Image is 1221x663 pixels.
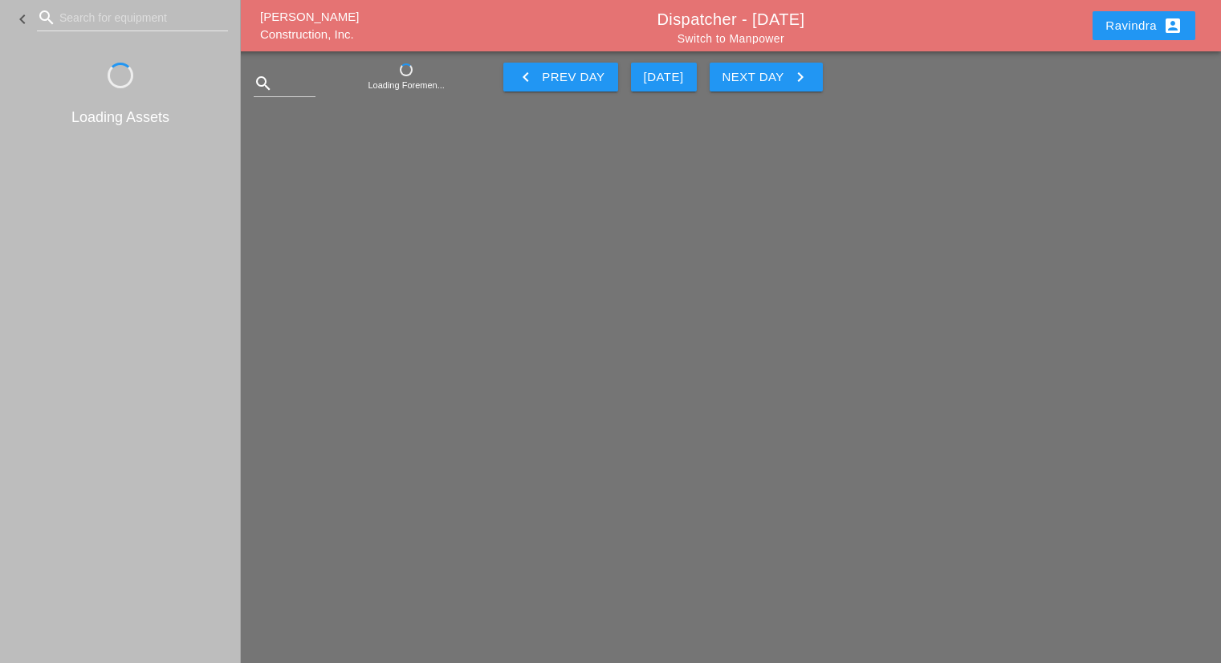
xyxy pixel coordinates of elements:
i: search [37,8,56,27]
input: Search for equipment [59,5,206,31]
div: Loading Assets [13,107,228,128]
i: keyboard_arrow_left [13,10,32,29]
button: Next Day [710,63,823,92]
a: Switch to Manpower [678,32,784,45]
a: Dispatcher - [DATE] [657,10,805,28]
i: keyboard_arrow_left [516,67,535,87]
div: Loading Foremen... [335,79,478,92]
i: keyboard_arrow_right [791,67,810,87]
button: [DATE] [631,63,697,92]
div: Ravindra [1105,16,1182,35]
i: account_box [1163,16,1182,35]
div: [DATE] [644,68,684,87]
a: [PERSON_NAME] Construction, Inc. [260,10,359,42]
i: search [254,74,273,93]
div: Prev Day [516,67,604,87]
button: Ravindra [1093,11,1195,40]
button: Prev Day [503,63,617,92]
div: Next Day [722,67,810,87]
